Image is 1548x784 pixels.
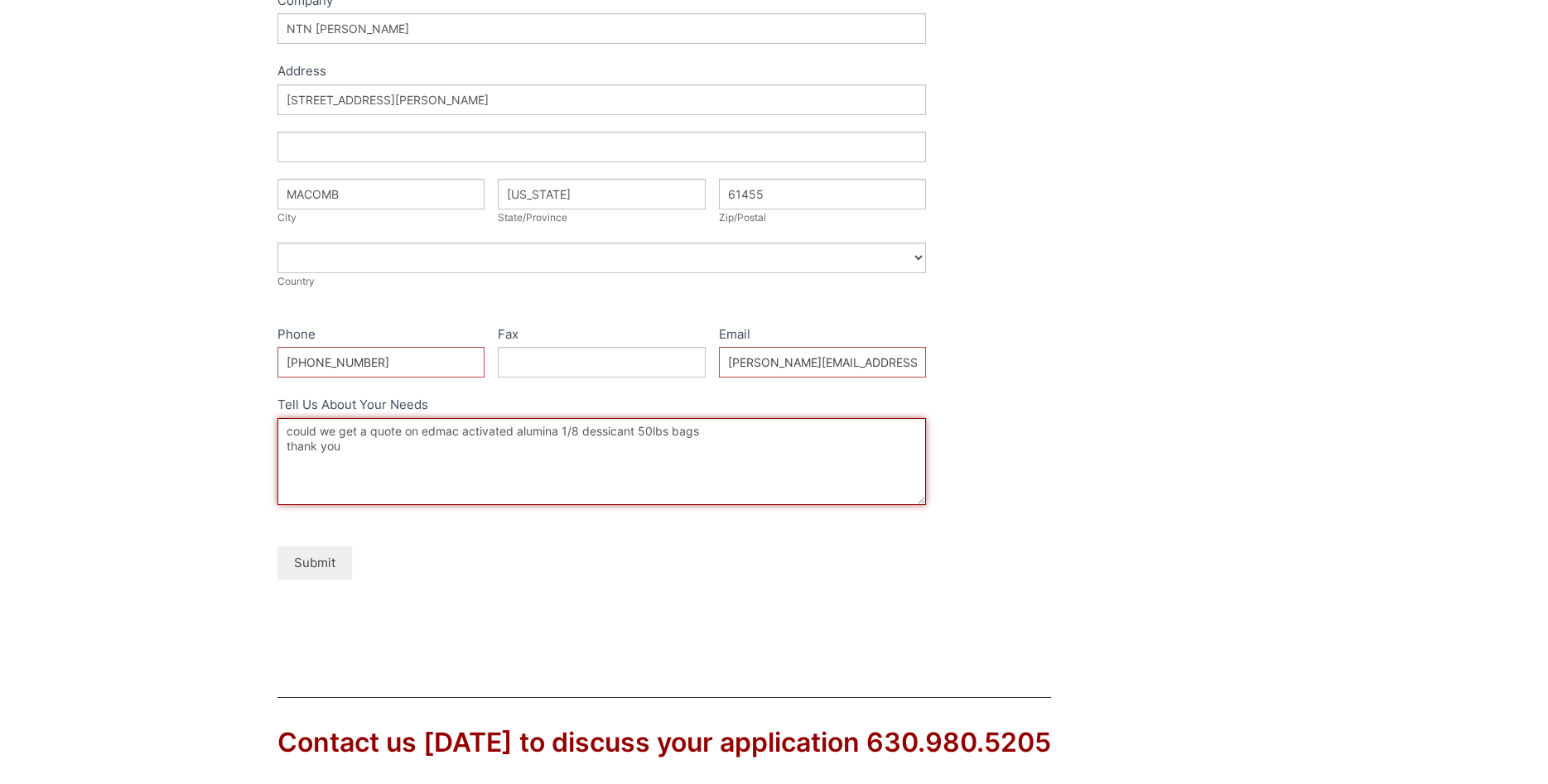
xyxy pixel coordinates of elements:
[277,60,927,84] div: Address
[277,546,352,579] button: Submit
[719,324,927,348] label: Email
[277,394,927,418] label: Tell Us About Your Needs
[498,209,706,226] div: State/Province
[277,209,485,226] div: City
[719,209,927,226] div: Zip/Postal
[277,273,927,290] div: Country
[277,724,1051,762] div: Contact us [DATE] to discuss your application 630.980.5205
[498,324,706,348] label: Fax
[277,324,485,348] label: Phone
